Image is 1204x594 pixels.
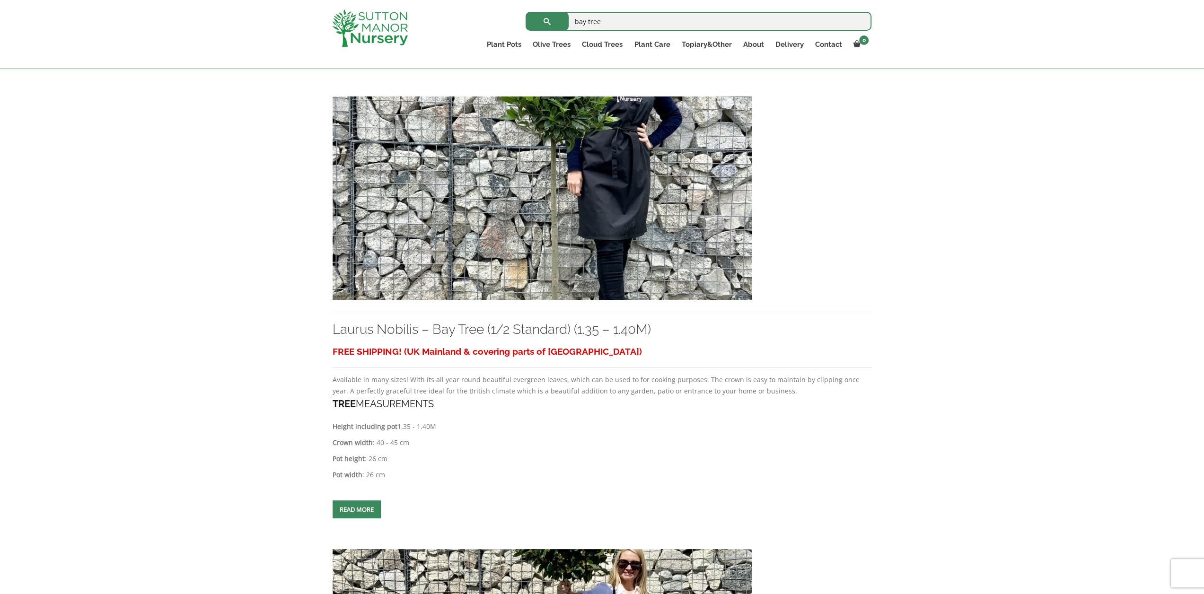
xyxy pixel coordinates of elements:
[333,469,872,480] p: : 26 cm
[333,96,752,300] img: Laurus Nobilis - Bay Tree (1/2 Standard) (1.35 - 1.40M) - 4F4D0F1D 980E 4BA6 BF1D 16D725B8746B 1 ...
[333,437,872,448] p: : 40 - 45 cm
[333,500,381,518] a: Read more
[769,38,809,51] a: Delivery
[332,9,408,47] img: logo
[481,38,527,51] a: Plant Pots
[333,343,872,480] div: Available in many sizes! With its all year round beautiful evergreen leaves, which can be used to...
[676,38,737,51] a: Topiary&Other
[333,397,872,411] h4: MEASUREMENTS
[333,422,397,431] strong: Height including pot
[333,193,752,202] a: Laurus Nobilis - Bay Tree (1/2 Standard) (1.35 - 1.40M)
[809,38,847,51] a: Contact
[526,12,871,31] input: Search...
[333,322,651,337] a: Laurus Nobilis – Bay Tree (1/2 Standard) (1.35 – 1.40M)
[333,438,373,447] strong: Crown width
[847,38,871,51] a: 0
[628,38,676,51] a: Plant Care
[333,470,362,479] strong: Pot width
[333,421,872,432] p: 1.35 - 1.40M
[333,343,872,360] h3: FREE SHIPPING! (UK Mainland & covering parts of [GEOGRAPHIC_DATA])
[576,38,628,51] a: Cloud Trees
[527,38,576,51] a: Olive Trees
[737,38,769,51] a: About
[333,454,365,463] strong: Pot height
[333,453,872,464] p: : 26 cm
[333,398,356,410] strong: TREE
[859,35,869,45] span: 0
